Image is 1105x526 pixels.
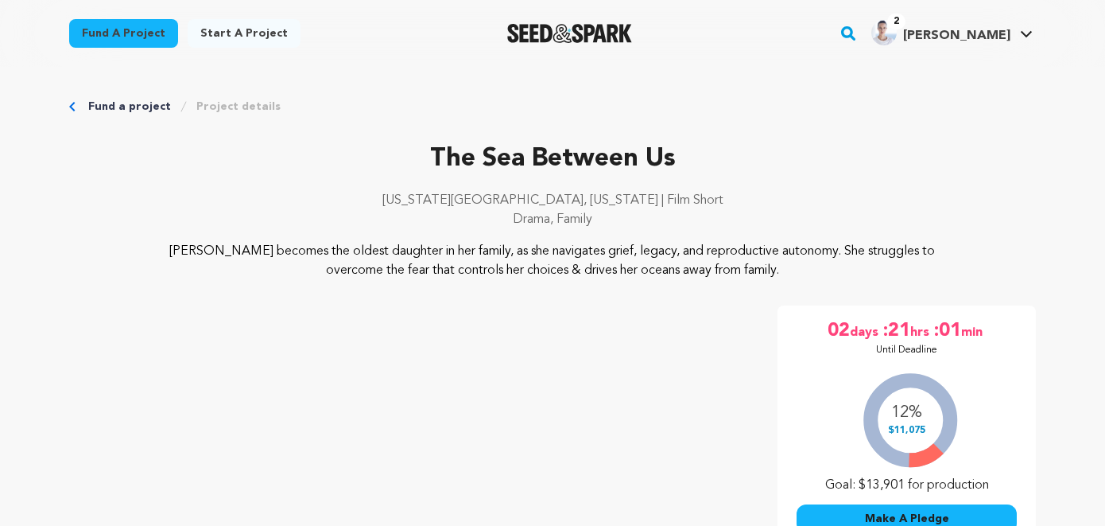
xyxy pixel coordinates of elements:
div: Kelly F.'s Profile [871,20,1010,45]
a: Fund a project [88,99,171,115]
span: :21 [882,318,910,344]
p: The Sea Between Us [69,140,1036,178]
span: 2 [887,14,905,29]
span: days [850,318,882,344]
span: [PERSON_NAME] [903,29,1010,42]
p: Until Deadline [876,344,937,357]
img: 512501691ff25889.png [871,20,897,45]
p: Drama, Family [69,210,1036,229]
a: Project details [196,99,281,115]
a: Start a project [188,19,300,48]
span: 02 [828,318,850,344]
a: Kelly F.'s Profile [868,17,1036,45]
a: Fund a project [69,19,178,48]
p: [PERSON_NAME] becomes the oldest daughter in her family, as she navigates grief, legacy, and repr... [166,242,940,280]
span: min [961,318,986,344]
a: Seed&Spark Homepage [507,24,632,43]
span: Kelly F.'s Profile [868,17,1036,50]
p: [US_STATE][GEOGRAPHIC_DATA], [US_STATE] | Film Short [69,191,1036,210]
img: Seed&Spark Logo Dark Mode [507,24,632,43]
div: Breadcrumb [69,99,1036,115]
span: hrs [910,318,932,344]
span: :01 [932,318,961,344]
